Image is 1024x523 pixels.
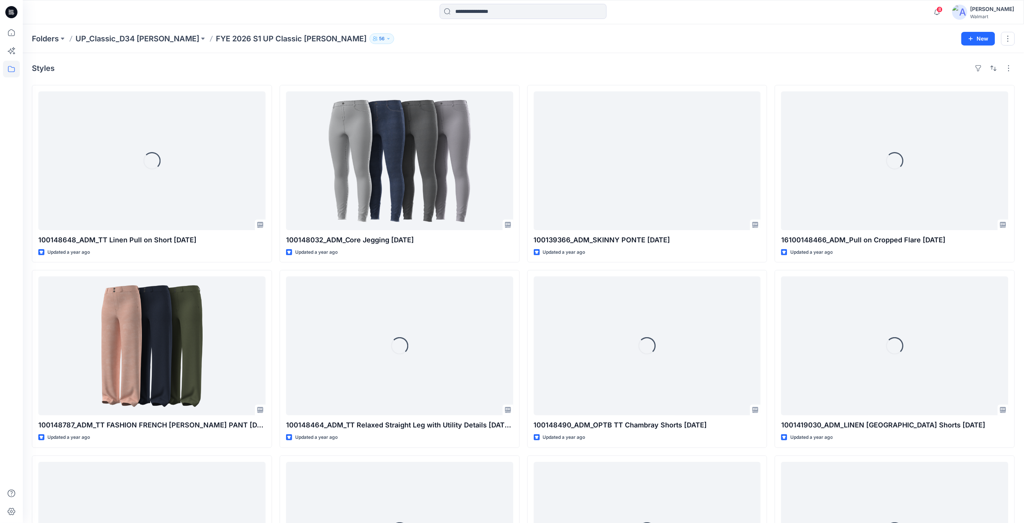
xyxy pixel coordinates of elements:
p: Updated a year ago [47,433,90,441]
div: Walmart [971,14,1015,19]
p: Updated a year ago [543,248,585,256]
a: 100148032_ADM_Core Jegging 23APR24 [286,91,513,230]
a: Folders [32,33,59,44]
p: Updated a year ago [295,248,338,256]
a: 100148787_ADM_TT FASHION FRENCH TERRY PANT 23APR24 [38,276,266,415]
p: Updated a year ago [790,248,833,256]
div: [PERSON_NAME] [971,5,1015,14]
p: 56 [379,35,385,43]
button: 56 [370,33,394,44]
h4: Styles [32,64,55,73]
p: 100148648_ADM_TT Linen Pull on Short [DATE] [38,235,266,245]
p: Updated a year ago [543,433,585,441]
p: 100139366_ADM_SKINNY PONTE [DATE] [534,235,761,245]
p: Updated a year ago [790,433,833,441]
p: 100148032_ADM_Core Jegging [DATE] [286,235,513,245]
p: 16100148466_ADM_Pull on Cropped Flare [DATE] [781,235,1008,245]
img: avatar [952,5,967,20]
p: Updated a year ago [47,248,90,256]
p: 100148490_ADM_OPTB TT Chambray Shorts [DATE] [534,420,761,430]
p: 100148464_ADM_TT Relaxed Straight Leg with Utility Details [DATE] Leg Up [286,420,513,430]
p: 100148787_ADM_TT FASHION FRENCH [PERSON_NAME] PANT [DATE] [38,420,266,430]
a: UP_Classic_D34 [PERSON_NAME] [76,33,199,44]
span: 8 [937,6,943,13]
button: New [961,32,995,46]
p: Updated a year ago [295,433,338,441]
p: 1001419030_ADM_LINEN [GEOGRAPHIC_DATA] Shorts [DATE] [781,420,1008,430]
p: FYE 2026 S1 UP Classic [PERSON_NAME] [216,33,367,44]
